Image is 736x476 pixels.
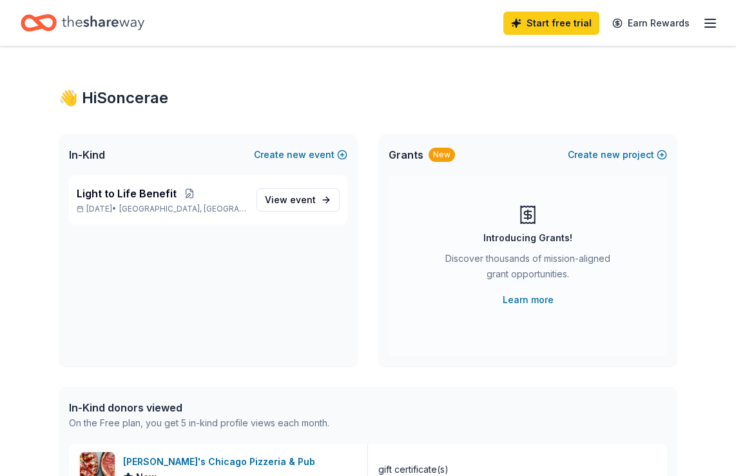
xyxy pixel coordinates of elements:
div: 👋 Hi Soncerae [59,88,677,108]
span: View [265,192,316,208]
span: Grants [389,147,423,163]
div: New [429,148,455,162]
a: View event [257,188,340,212]
p: [DATE] • [77,204,246,214]
span: In-Kind [69,147,105,163]
a: Learn more [503,292,554,308]
div: In-Kind donors viewed [69,400,329,415]
a: Earn Rewards [605,12,697,35]
span: new [287,147,306,163]
div: Introducing Grants! [483,230,572,246]
span: [GEOGRAPHIC_DATA], [GEOGRAPHIC_DATA] [119,204,246,214]
div: On the Free plan, you get 5 in-kind profile views each month. [69,415,329,431]
button: Createnewproject [568,147,667,163]
div: Discover thousands of mission-aligned grant opportunities. [440,251,615,287]
a: Home [21,8,144,38]
span: event [290,194,316,205]
a: Start free trial [503,12,599,35]
div: [PERSON_NAME]'s Chicago Pizzeria & Pub [123,454,320,470]
button: Createnewevent [254,147,347,163]
span: new [601,147,620,163]
span: Light to Life Benefit [77,186,177,201]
